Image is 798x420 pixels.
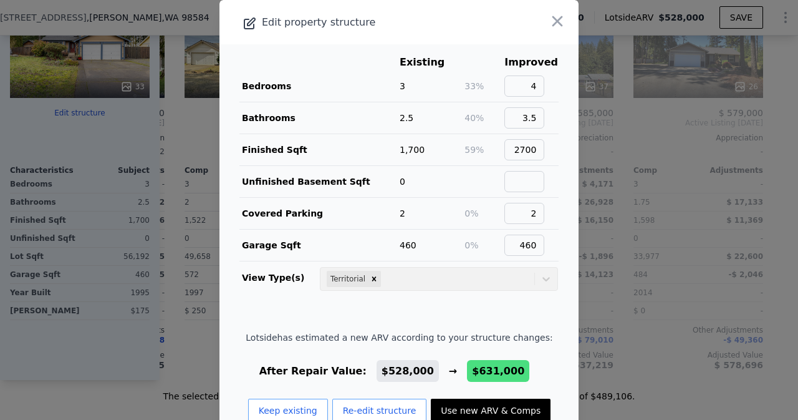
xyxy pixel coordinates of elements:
[246,364,552,379] div: After Repair Value: →
[400,208,405,218] span: 2
[464,113,484,123] span: 40%
[504,54,559,71] th: Improved
[400,240,416,250] span: 460
[400,81,405,91] span: 3
[472,365,524,377] span: $631,000
[239,230,399,261] td: Garage Sqft
[219,14,507,31] div: Edit property structure
[399,54,464,71] th: Existing
[246,331,552,344] span: Lotside has estimated a new ARV according to your structure changes:
[239,71,399,102] td: Bedrooms
[464,81,484,91] span: 33%
[239,134,399,166] td: Finished Sqft
[400,145,425,155] span: 1,700
[400,177,405,187] span: 0
[464,145,484,155] span: 59%
[464,208,478,218] span: 0%
[464,240,478,250] span: 0%
[382,365,434,377] span: $528,000
[400,113,413,123] span: 2.5
[239,261,319,291] td: View Type(s)
[239,166,399,198] td: Unfinished Basement Sqft
[239,102,399,134] td: Bathrooms
[239,198,399,230] td: Covered Parking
